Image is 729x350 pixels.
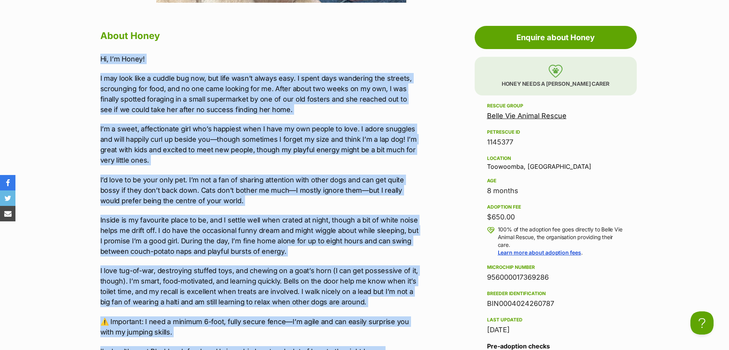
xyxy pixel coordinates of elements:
p: Honey needs a [PERSON_NAME] carer [475,57,637,95]
p: 100% of the adoption fee goes directly to Belle Vie Animal Rescue, the organisation providing the... [498,226,624,257]
a: Learn more about adoption fees [498,249,581,256]
div: Microchip number [487,264,624,270]
img: foster-care-31f2a1ccfb079a48fc4dc6d2a002ce68c6d2b76c7ccb9e0da61f6cd5abbf869a.svg [548,65,563,78]
div: Adoption fee [487,204,624,210]
div: Toowoomba, [GEOGRAPHIC_DATA] [487,154,624,170]
p: I love tug-of-war, destroying stuffed toys, and chewing on a goat’s horn (I can get possessive of... [100,265,419,307]
p: I’d love to be your only pet. I’m not a fan of sharing attention with other dogs and can get quit... [100,175,419,206]
h2: About Honey [100,27,419,44]
p: ⚠️ Important: I need a minimum 6-foot, fully secure fence—I’m agile and can easily surprise you w... [100,316,419,337]
iframe: Help Scout Beacon - Open [690,311,714,335]
div: PetRescue ID [487,129,624,135]
div: Rescue group [487,103,624,109]
div: [DATE] [487,325,624,335]
div: $650.00 [487,212,624,223]
p: I’m a sweet, affectionate girl who’s happiest when I have my own people to love. I adore snuggles... [100,124,419,165]
a: Belle Vie Animal Rescue [487,112,567,120]
div: 956000017369286 [487,272,624,283]
div: Last updated [487,317,624,323]
a: Enquire about Honey [475,26,637,49]
div: 8 months [487,185,624,196]
div: 1145377 [487,137,624,148]
div: Age [487,178,624,184]
div: BIN0004024260787 [487,298,624,309]
div: Breeder identification [487,291,624,297]
p: Hi, I’m Honey! [100,54,419,64]
div: Location [487,155,624,161]
p: Inside is my favourite place to be, and I settle well when crated at night, though a bit of white... [100,215,419,257]
p: I may look like a cuddle bug now, but life wasn’t always easy. I spent days wandering the streets... [100,73,419,115]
